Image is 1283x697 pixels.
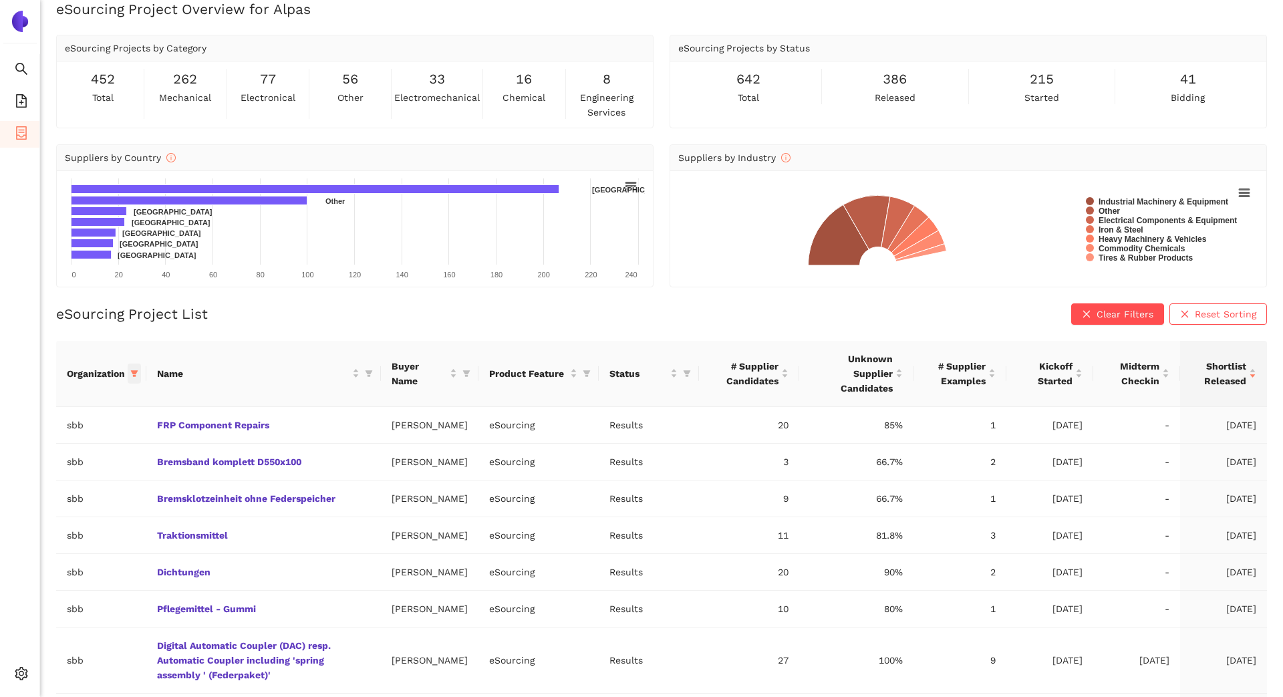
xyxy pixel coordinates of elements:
span: filter [460,356,473,391]
text: [GEOGRAPHIC_DATA] [122,229,201,237]
text: [GEOGRAPHIC_DATA] [120,240,198,248]
td: Results [599,554,699,591]
span: file-add [15,90,28,116]
button: closeClear Filters [1071,303,1164,325]
td: 1 [913,480,1006,517]
td: [PERSON_NAME] [381,554,478,591]
text: 120 [349,271,361,279]
td: [DATE] [1180,407,1267,444]
td: [DATE] [1006,628,1093,694]
td: [DATE] [1180,591,1267,628]
td: sbb [56,591,146,628]
text: 180 [490,271,503,279]
th: this column's title is Name,this column is sortable [146,341,381,407]
span: filter [680,364,694,384]
th: this column's title is Midterm Checkin,this column is sortable [1093,341,1180,407]
td: Results [599,407,699,444]
span: Reset Sorting [1195,307,1256,321]
span: info-circle [166,153,176,162]
td: [PERSON_NAME] [381,444,478,480]
td: [PERSON_NAME] [381,591,478,628]
td: sbb [56,554,146,591]
span: other [337,90,364,105]
td: [DATE] [1006,480,1093,517]
td: [DATE] [1006,444,1093,480]
h2: eSourcing Project List [56,304,208,323]
td: Results [599,628,699,694]
text: Other [325,197,345,205]
span: Status [609,366,668,381]
img: Logo [9,11,31,32]
th: this column's title is # Supplier Examples,this column is sortable [913,341,1006,407]
span: 452 [91,69,115,90]
td: eSourcing [478,517,599,554]
text: 140 [396,271,408,279]
td: [PERSON_NAME] [381,480,478,517]
td: - [1093,444,1180,480]
span: 8 [603,69,611,90]
span: info-circle [781,153,791,162]
span: electromechanical [394,90,480,105]
text: 40 [162,271,170,279]
td: 90% [799,554,913,591]
td: [DATE] [1180,480,1267,517]
text: [GEOGRAPHIC_DATA] [134,208,212,216]
td: sbb [56,517,146,554]
span: bidding [1171,90,1205,105]
td: 20 [699,407,799,444]
button: closeReset Sorting [1169,303,1267,325]
td: eSourcing [478,480,599,517]
span: Name [157,366,349,381]
td: [DATE] [1093,628,1180,694]
td: [DATE] [1180,517,1267,554]
span: 33 [429,69,445,90]
span: started [1024,90,1059,105]
text: 0 [72,271,76,279]
span: filter [130,370,138,378]
span: total [92,90,114,105]
td: 66.7% [799,444,913,480]
span: Buyer Name [392,359,447,388]
span: 386 [883,69,907,90]
span: close [1082,309,1091,320]
td: [PERSON_NAME] [381,628,478,694]
td: [DATE] [1180,628,1267,694]
td: - [1093,480,1180,517]
td: 3 [699,444,799,480]
span: filter [365,370,373,378]
text: Commodity Chemicals [1099,244,1185,253]
span: eSourcing Projects by Category [65,43,206,53]
span: mechanical [159,90,211,105]
text: Heavy Machinery & Vehicles [1099,235,1207,244]
text: Tires & Rubber Products [1099,253,1193,263]
td: sbb [56,444,146,480]
td: 20 [699,554,799,591]
span: Suppliers by Country [65,152,176,163]
text: 100 [301,271,313,279]
text: 240 [625,271,637,279]
text: Iron & Steel [1099,225,1143,235]
text: Industrial Machinery & Equipment [1099,197,1228,206]
th: this column's title is Kickoff Started,this column is sortable [1006,341,1093,407]
td: 100% [799,628,913,694]
span: 215 [1030,69,1054,90]
span: 262 [173,69,197,90]
td: - [1093,591,1180,628]
th: this column's title is Status,this column is sortable [599,341,699,407]
td: 80% [799,591,913,628]
td: [PERSON_NAME] [381,517,478,554]
text: 200 [537,271,549,279]
text: [GEOGRAPHIC_DATA] [118,251,196,259]
td: Results [599,480,699,517]
td: eSourcing [478,628,599,694]
span: filter [362,364,376,384]
span: total [738,90,759,105]
td: [PERSON_NAME] [381,407,478,444]
span: electronical [241,90,295,105]
span: Unknown Supplier Candidates [810,352,892,396]
span: Kickoff Started [1017,359,1073,388]
span: 41 [1180,69,1196,90]
td: 9 [913,628,1006,694]
span: filter [128,364,141,384]
span: search [15,57,28,84]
